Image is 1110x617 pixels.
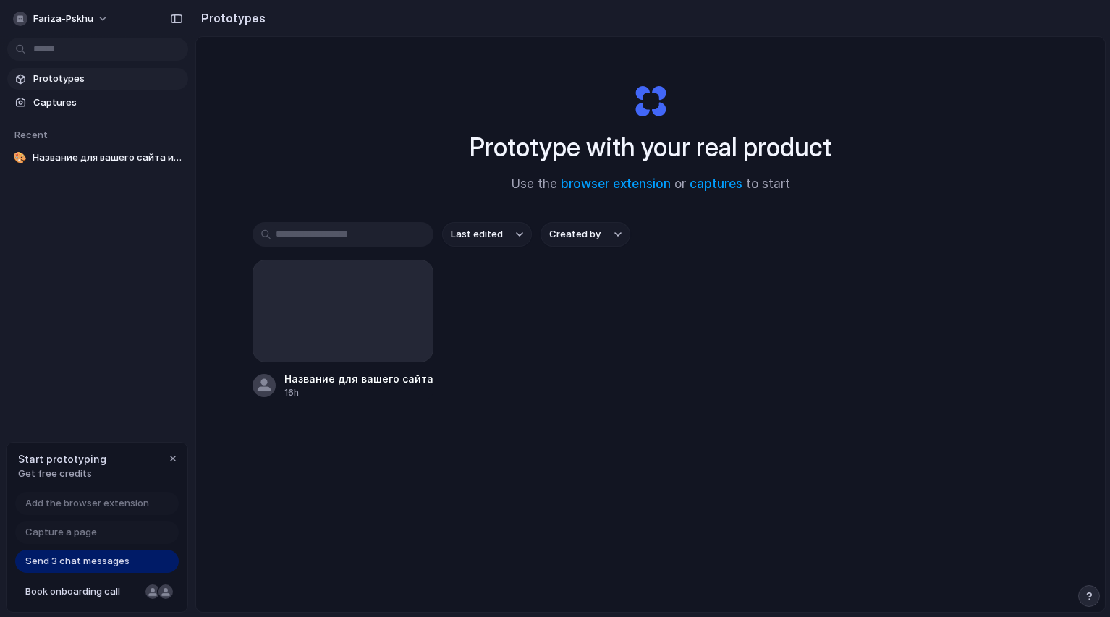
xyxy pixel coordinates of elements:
span: Add the browser extension [25,496,149,511]
span: Prototypes [33,72,182,86]
div: 🎨 [13,150,27,165]
span: Get free credits [18,467,106,481]
span: Use the or to start [512,175,790,194]
span: fariza-pskhu [33,12,93,26]
a: captures [690,176,742,191]
a: 🎨Название для вашего сайта или проекта: **Aispo - Investing Discipline Hub** [7,147,188,169]
span: Captures [33,95,182,110]
span: Created by [549,227,601,242]
div: Название для вашего сайта или проекта: **Aispo - Investing Discipline Hub** [284,371,433,386]
a: browser extension [561,176,671,191]
a: Название для вашего сайта или проекта: **Aispo - Investing Discipline Hub**16h [253,260,433,399]
span: Book onboarding call [25,584,140,599]
button: Created by [541,222,630,247]
a: Captures [7,92,188,114]
div: 16h [284,386,433,399]
h1: Prototype with your real product [470,128,831,166]
div: Nicole Kubica [144,583,161,600]
span: Start prototyping [18,451,106,467]
button: Last edited [442,222,532,247]
span: Last edited [451,227,503,242]
span: Recent [14,129,48,140]
div: Christian Iacullo [157,583,174,600]
h2: Prototypes [195,9,266,27]
a: Prototypes [7,68,188,90]
span: Capture a page [25,525,97,540]
button: fariza-pskhu [7,7,116,30]
span: Send 3 chat messages [25,554,130,569]
span: Название для вашего сайта или проекта: **Aispo - Investing Discipline Hub** [33,150,182,165]
a: Book onboarding call [15,580,179,603]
